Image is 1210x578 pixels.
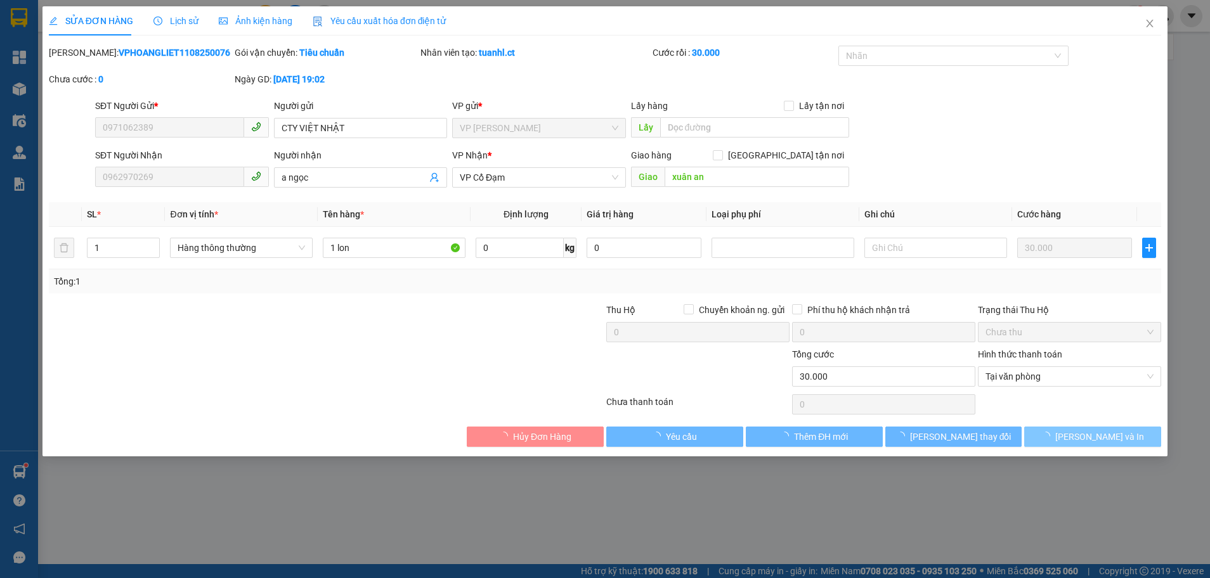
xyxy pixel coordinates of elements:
img: icon [313,16,323,27]
span: Chuyển khoản ng. gửi [694,303,790,317]
div: Người gửi [274,99,448,113]
span: loading [896,432,910,440]
button: delete [54,238,74,258]
span: VP Cổ Đạm [460,168,618,187]
span: Yêu cầu [666,430,697,444]
div: SĐT Người Gửi [95,99,269,113]
b: VPHOANGLIET1108250076 [119,48,230,58]
button: plus [1142,238,1156,258]
span: Yêu cầu xuất hóa đơn điện tử [313,16,446,26]
span: Hủy Đơn Hàng [513,430,571,444]
span: user-add [429,172,439,183]
span: Lấy tận nơi [794,99,849,113]
span: Lịch sử [153,16,198,26]
div: Người nhận [274,148,448,162]
th: Ghi chú [859,202,1012,227]
button: Yêu cầu [606,427,743,447]
div: Chưa cước : [49,72,232,86]
span: Chưa thu [986,323,1154,342]
span: Hàng thông thường [178,238,305,257]
div: SĐT Người Nhận [95,148,269,162]
label: Hình thức thanh toán [978,349,1062,359]
span: SL [87,209,97,219]
span: Giá trị hàng [587,209,634,219]
span: [PERSON_NAME] thay đổi [910,430,1012,444]
span: Increase Value [145,238,159,248]
span: Giao [631,167,665,187]
div: Ngày GD: [235,72,418,86]
span: VP Nhận [452,150,488,160]
span: picture [219,16,228,25]
span: Phí thu hộ khách nhận trả [802,303,915,317]
span: [PERSON_NAME] và In [1055,430,1144,444]
button: [PERSON_NAME] và In [1024,427,1161,447]
span: Định lượng [504,209,549,219]
span: [GEOGRAPHIC_DATA] tận nơi [723,148,849,162]
span: loading [780,432,794,440]
span: clock-circle [153,16,162,25]
span: Lấy [631,117,660,138]
input: VD: Bàn, Ghế [323,238,465,258]
b: 0 [98,74,103,84]
span: Tại văn phòng [986,367,1154,386]
div: Trạng thái Thu Hộ [978,303,1161,317]
span: loading [652,432,666,440]
span: Tổng cước [792,349,834,359]
input: Dọc đường [665,167,849,187]
input: 0 [1017,238,1132,258]
button: [PERSON_NAME] thay đổi [885,427,1022,447]
b: 30.000 [692,48,720,58]
div: Tổng: 1 [54,274,467,288]
button: Close [1132,6,1168,42]
span: Lấy hàng [631,101,668,111]
span: plus [1143,243,1155,253]
div: [PERSON_NAME]: [49,46,232,60]
span: Giao hàng [631,150,672,160]
span: SỬA ĐƠN HÀNG [49,16,133,26]
button: Hủy Đơn Hàng [467,427,604,447]
input: Dọc đường [660,117,849,138]
span: Đơn vị tính [170,209,218,219]
button: Thêm ĐH mới [746,427,883,447]
span: Ảnh kiện hàng [219,16,292,26]
span: down [149,249,157,257]
div: Chưa thanh toán [605,395,791,417]
span: Cước hàng [1017,209,1061,219]
span: Thêm ĐH mới [794,430,848,444]
span: edit [49,16,58,25]
th: Loại phụ phí [706,202,859,227]
span: kg [564,238,576,258]
span: close-circle [1147,373,1154,380]
span: up [149,240,157,248]
span: loading [499,432,513,440]
input: Ghi Chú [864,238,1007,258]
div: Gói vận chuyển: [235,46,418,60]
b: tuanhl.ct [479,48,515,58]
span: Decrease Value [145,248,159,257]
span: VP Hoàng Liệt [460,119,618,138]
div: Cước rồi : [653,46,836,60]
span: loading [1041,432,1055,440]
span: close [1145,18,1155,29]
b: Tiêu chuẩn [299,48,344,58]
span: Thu Hộ [606,305,635,315]
div: VP gửi [452,99,626,113]
div: Nhân viên tạo: [420,46,650,60]
span: phone [251,171,261,181]
span: phone [251,122,261,132]
span: Tên hàng [323,209,364,219]
b: [DATE] 19:02 [273,74,325,84]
